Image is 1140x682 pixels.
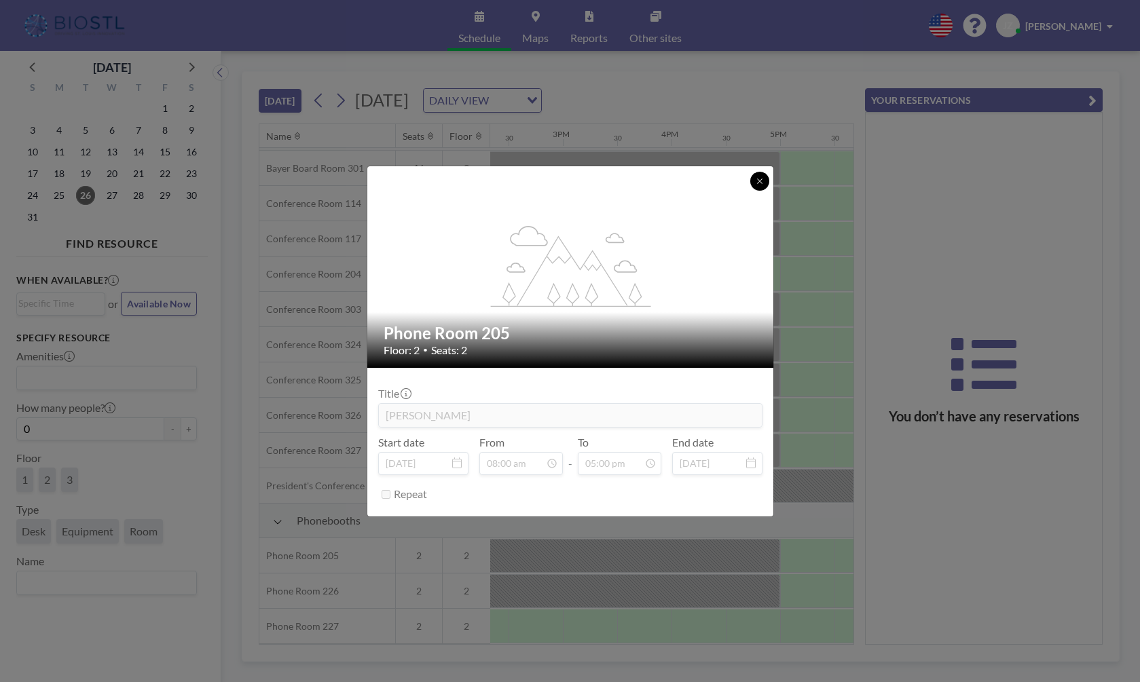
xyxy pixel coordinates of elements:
label: Start date [378,436,424,449]
span: • [423,345,428,355]
label: Repeat [394,487,427,501]
span: - [568,440,572,470]
input: (No title) [379,404,762,427]
label: To [578,436,589,449]
label: From [479,436,504,449]
h2: Phone Room 205 [384,323,758,343]
span: Seats: 2 [431,343,467,357]
span: Floor: 2 [384,343,420,357]
label: End date [672,436,714,449]
g: flex-grow: 1.2; [490,225,650,306]
label: Title [378,387,410,400]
